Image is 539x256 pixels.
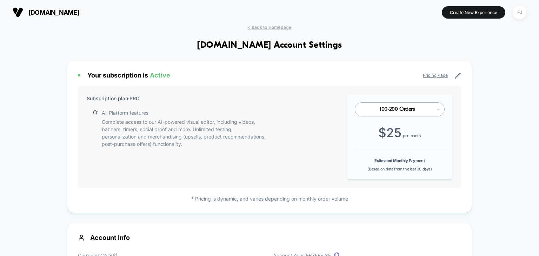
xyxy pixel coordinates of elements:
[28,9,79,16] span: [DOMAIN_NAME]
[102,109,148,116] p: All Platform features
[511,5,528,20] button: FJ
[247,25,291,30] span: < Back to Homepage
[78,234,461,241] span: Account Info
[11,7,81,18] button: [DOMAIN_NAME]
[423,73,448,78] a: Pricing Page
[150,72,170,79] span: Active
[363,106,432,113] div: 100-200 Orders
[87,72,170,79] span: Your subscription is
[374,158,425,163] b: Estimated Monthly Payment
[378,125,401,140] span: $ 25
[78,195,461,202] p: * Pricing is dynamic, and varies depending on monthly order volume
[102,118,266,148] p: Complete access to our AI-powered visual editor, including videos, banners, timers, social proof ...
[197,40,342,50] h1: [DOMAIN_NAME] Account Settings
[367,167,432,171] span: (Based on data from the last 30 days)
[87,95,140,102] p: Subscription plan: PRO
[513,6,526,19] div: FJ
[403,133,421,138] span: per month
[442,6,505,19] button: Create New Experience
[13,7,23,18] img: Visually logo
